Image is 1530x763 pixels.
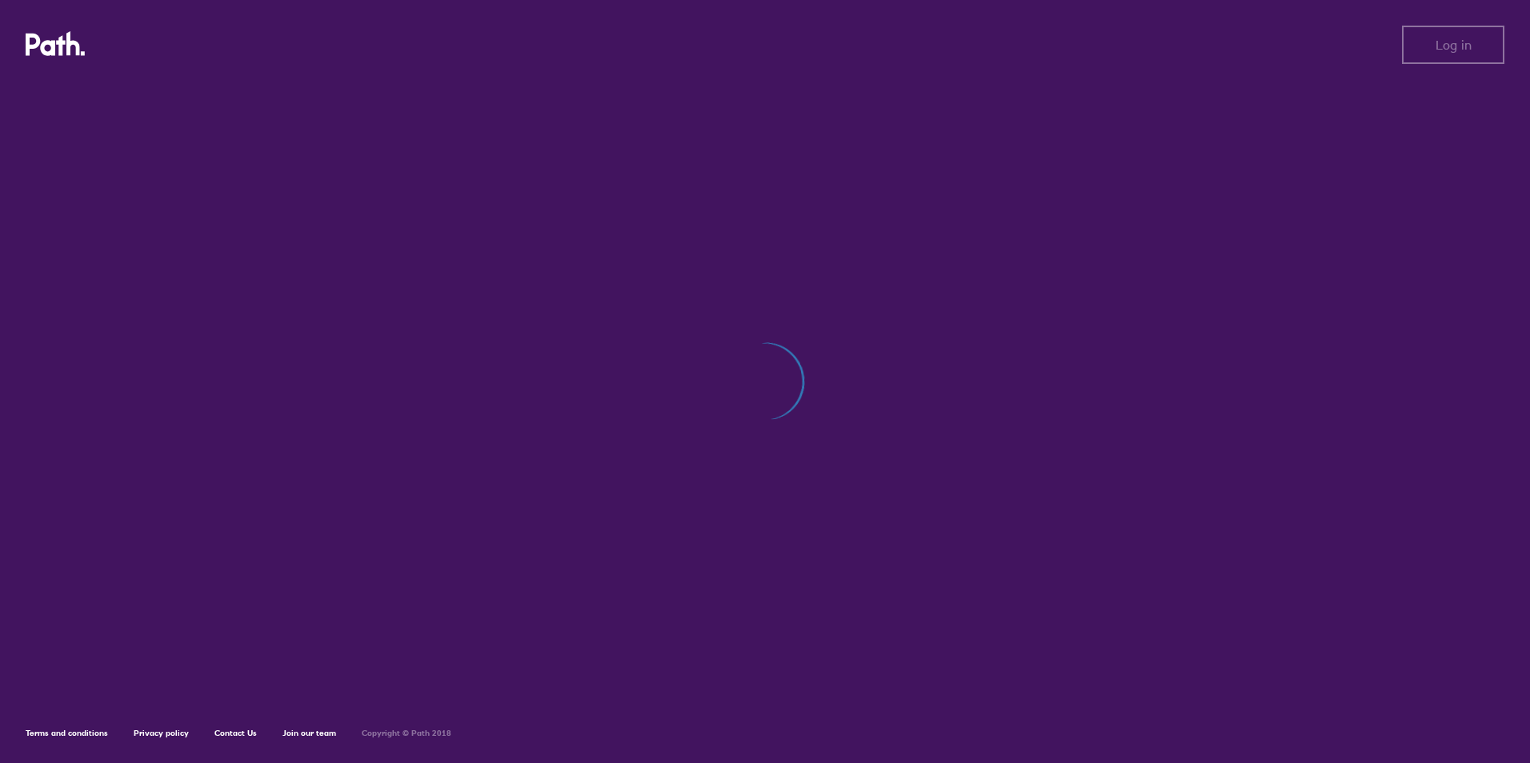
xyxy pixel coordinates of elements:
[1436,38,1472,52] span: Log in
[134,728,189,738] a: Privacy policy
[362,729,451,738] h6: Copyright © Path 2018
[214,728,257,738] a: Contact Us
[26,728,108,738] a: Terms and conditions
[1402,26,1504,64] button: Log in
[282,728,336,738] a: Join our team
